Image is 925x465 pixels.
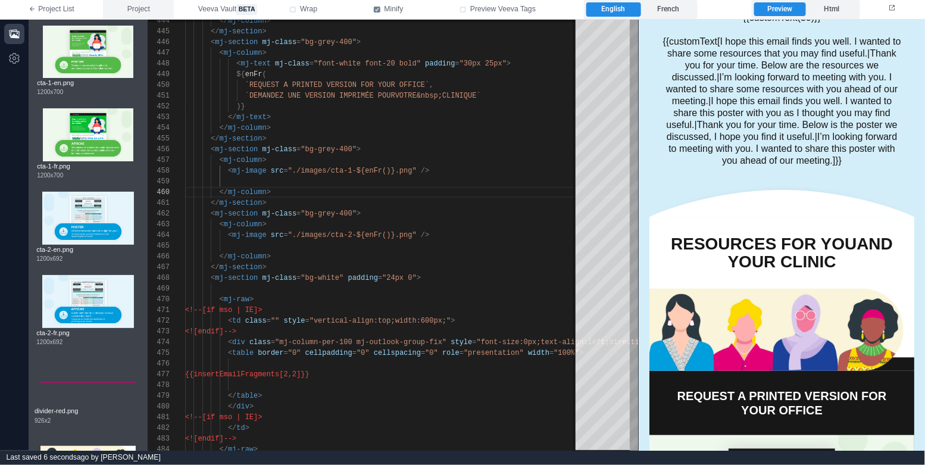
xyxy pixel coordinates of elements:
span: > [262,220,267,229]
span: </ [211,27,219,36]
div: 478 [148,380,170,391]
span: "bg-grey-400" [301,210,357,218]
span: < [228,167,232,175]
span: cta-2-en.png [36,245,139,255]
span: style [451,338,473,347]
div: 471 [148,305,170,316]
span: < [220,220,224,229]
span: )} [236,102,245,111]
span: mj-class [262,38,297,46]
div: 449 [148,69,170,80]
div: 473 [148,326,170,337]
span: mj-column [224,220,262,229]
span: div [232,338,245,347]
div: 455 [148,133,170,144]
span: mj-class [262,145,297,154]
span: mj-image [232,231,267,239]
div: 470 [148,294,170,305]
div: 460 [148,187,170,198]
span: "font-size:0px;text-align:left;direction:ltr;displ [477,338,691,347]
span: > [267,124,271,132]
span: mj-column [228,17,267,25]
span: "30px 25px" [460,60,507,68]
span: mj-section [220,199,262,207]
span: width [528,349,549,357]
span: mj-section [220,27,262,36]
span: </ [228,113,236,121]
span: < [211,274,215,282]
span: = [296,38,301,46]
span: "bg-grey-400" [301,145,357,154]
span: "font-white font-20 bold" [314,60,421,68]
span: "bg-white" [301,274,343,282]
div: 476 [148,358,170,369]
span: mj-section [215,210,258,218]
span: td [236,424,245,432]
span: > [357,145,361,154]
span: "100%" [554,349,579,357]
span: "0" [425,349,438,357]
span: > [249,295,254,304]
label: Preview [754,2,805,17]
div: 452 [148,101,170,112]
span: </ [220,124,228,132]
span: > [451,317,455,325]
label: French [641,2,695,17]
div: 453 [148,112,170,123]
span: Wrap [300,4,317,15]
span: = [310,60,314,68]
span: enFr [245,70,262,79]
span: class [245,317,267,325]
span: table [232,349,254,357]
span: src [271,231,284,239]
span: mj-class [262,274,297,282]
span: > [262,135,267,143]
span: > [417,274,421,282]
span: "./images/cta-1-${enFr()}.png" [288,167,417,175]
div: 484 [148,444,170,455]
span: > [258,392,262,400]
span: > [357,38,361,46]
span: > [245,424,249,432]
span: = [296,274,301,282]
span: div [236,402,249,411]
span: </ [211,199,219,207]
span: > [254,445,258,454]
div: 448 [148,58,170,69]
span: VOTRE&nbsp;CLINIQUE` [395,92,481,100]
span: mj-class [275,60,310,68]
span: </ [220,252,228,261]
div: 472 [148,316,170,326]
span: mj-column [228,124,267,132]
span: "" [271,317,279,325]
span: </ [228,424,236,432]
span: <![endif]--> [185,327,236,336]
div: 465 [148,241,170,251]
span: > [249,402,254,411]
span: "24px 0" [382,274,417,282]
span: cta-1-fr.png [37,161,139,171]
span: mj-raw [224,295,249,304]
span: < [220,295,224,304]
div: 461 [148,198,170,208]
span: <![endif]--> [185,435,236,443]
span: = [271,338,275,347]
span: cellspacing [374,349,421,357]
div: 481 [148,412,170,423]
span: mj-column [224,49,262,57]
span: "bg-grey-400" [301,38,357,46]
div: 466 [148,251,170,262]
span: , [429,81,433,89]
div: 464 [148,230,170,241]
div: 475 [148,348,170,358]
div: 477 [148,369,170,380]
span: < [211,145,215,154]
div: 468 [148,273,170,283]
span: = [473,338,477,347]
span: Veeva Vault [198,4,257,15]
div: 454 [148,123,170,133]
span: beta [236,4,257,15]
span: </ [220,445,228,454]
